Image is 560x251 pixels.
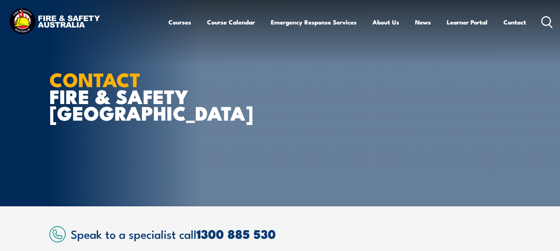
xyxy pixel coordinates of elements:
[207,13,255,32] a: Course Calendar
[415,13,431,32] a: News
[271,13,357,32] a: Emergency Response Services
[447,13,488,32] a: Learner Portal
[197,224,276,243] a: 1300 885 530
[168,13,191,32] a: Courses
[71,227,511,240] h2: Speak to a specialist call
[503,13,526,32] a: Contact
[49,64,141,94] strong: CONTACT
[372,13,399,32] a: About Us
[49,71,228,121] h1: FIRE & SAFETY [GEOGRAPHIC_DATA]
